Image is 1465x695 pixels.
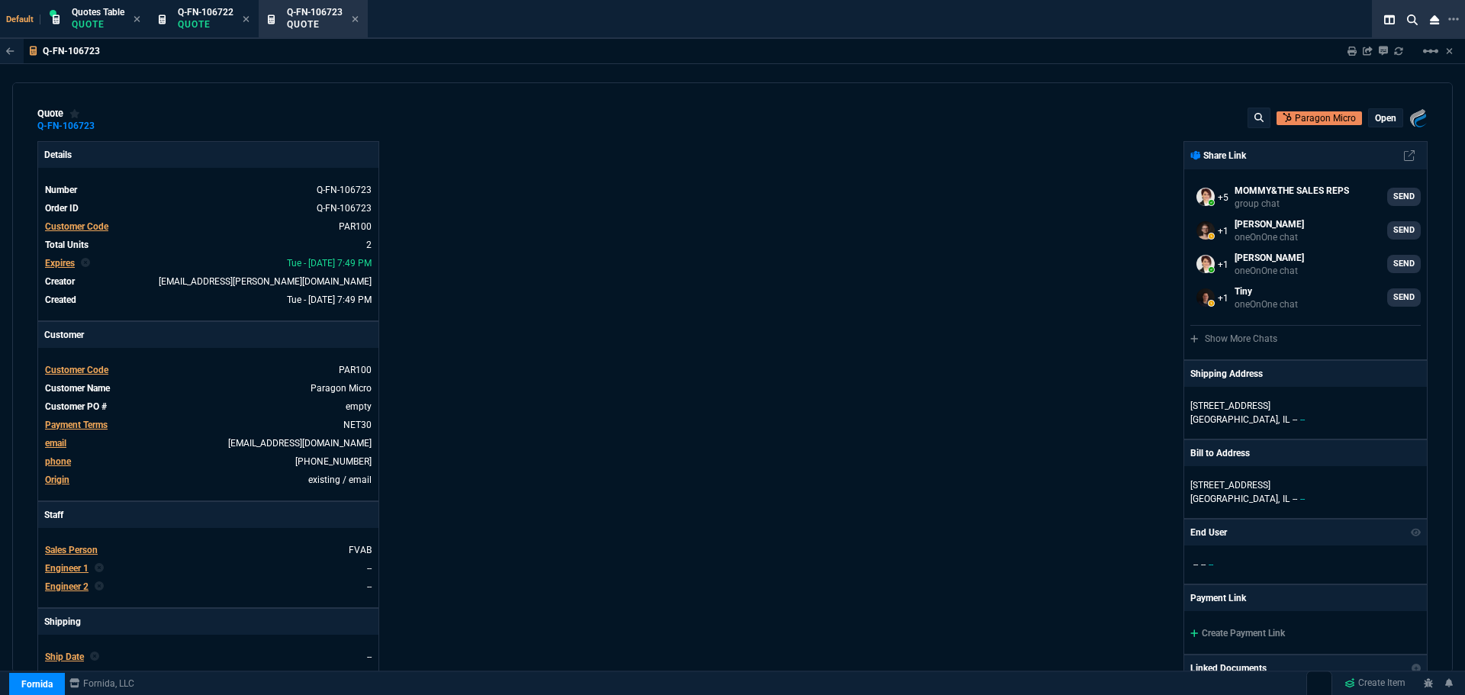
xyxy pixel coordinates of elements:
p: Details [38,142,378,168]
a: seti.shadab@fornida.com,alicia.bostic@fornida.com,sarah.costa@fornida.com,Brian.Over@fornida.com,... [1190,182,1421,212]
p: Paragon Micro [1295,111,1356,125]
span: -- [367,652,372,662]
span: Total Units [45,240,89,250]
span: Creator [45,276,75,287]
span: 2025-09-02T19:49:01.394Z [287,258,372,269]
a: Origin [45,475,69,485]
tr: undefined [44,274,372,289]
p: Quote [72,18,124,31]
nx-icon: Open New Tab [1448,12,1459,27]
span: Expires [45,258,75,269]
tr: undefined [44,362,372,378]
span: Ship Date [45,652,84,662]
a: FVAB [349,545,372,555]
p: open [1375,112,1396,124]
p: Customer [38,322,378,348]
nx-icon: Close Tab [243,14,250,26]
span: seti.shadab@fornida.com [159,276,372,287]
span: Order ID [45,203,79,214]
a: Q-FN-106723 [37,125,95,127]
a: FEDEX [343,670,372,681]
p: Bill to Address [1190,446,1250,460]
p: Share Link [1190,149,1246,162]
tr: undefined [44,417,372,433]
span: -- [1293,414,1297,425]
nx-icon: Split Panels [1378,11,1401,29]
span: Q-FN-106722 [178,7,233,18]
a: PAR100 [339,221,372,232]
span: -- [1209,559,1213,570]
tr: 8663808663 [44,454,372,469]
tr: undefined [44,579,372,594]
span: Customer Code [45,221,108,232]
span: Customer Name [45,383,110,394]
tr: undefined [44,542,372,558]
span: Quotes Table [72,7,124,18]
tr: undefined [44,256,372,271]
a: -- [367,563,372,574]
span: Customer PO # [45,401,107,412]
a: Show More Chats [1190,333,1277,344]
tr: undefined [44,219,372,234]
p: [PERSON_NAME] [1235,251,1304,265]
span: Sales Person [45,545,98,555]
tr: undefined [44,668,372,683]
span: IL [1283,494,1290,504]
span: PAR100 [339,365,372,375]
span: existing / email [308,475,372,485]
tr: ap@paragonmicro.com [44,436,372,451]
tr: See Marketplace Order [44,201,372,216]
p: oneOnOne chat [1235,298,1298,310]
tr: undefined [44,292,372,307]
a: msbcCompanyName [65,677,139,690]
tr: undefined [44,381,372,396]
a: empty [346,401,372,412]
a: [EMAIL_ADDRESS][DOMAIN_NAME] [228,438,372,449]
div: Add to Watchlist [69,108,80,120]
span: Engineer 2 [45,581,89,592]
a: See Marketplace Order [317,203,372,214]
span: -- [1193,559,1198,570]
p: Quote [287,18,343,31]
span: phone [45,456,71,467]
span: Engineer 1 [45,563,89,574]
a: -- [367,581,372,592]
nx-icon: Clear selected rep [95,580,104,594]
span: Customer Code [45,365,108,375]
p: Staff [38,502,378,528]
span: -- [1293,494,1297,504]
p: [STREET_ADDRESS] [1190,399,1421,413]
span: IL [1283,414,1290,425]
span: email [45,438,66,449]
p: Shipping [38,609,378,635]
p: Linked Documents [1190,661,1267,675]
nx-icon: Close Workbench [1424,11,1445,29]
p: Quote [178,18,233,31]
nx-icon: Close Tab [352,14,359,26]
span: Payment Terms [45,420,108,430]
span: Number [45,185,77,195]
tr: undefined [44,237,372,253]
a: ryan.neptune@fornida.com,seti.shadab@fornida.com [1190,282,1421,313]
span: -- [1201,559,1206,570]
a: SEND [1387,188,1421,206]
span: -- [1300,414,1305,425]
tr: undefined [44,472,372,487]
tr: undefined [44,399,372,414]
a: Hide Workbench [1446,45,1453,57]
span: 2025-08-19T19:49:01.394Z [287,294,372,305]
nx-icon: Clear selected rep [81,256,90,270]
p: oneOnOne chat [1235,265,1304,277]
a: seti.shadab@fornida.com,steven.huang@fornida.com [1190,249,1421,279]
a: SEND [1387,255,1421,273]
p: [PERSON_NAME] [1235,217,1304,231]
span: Created [45,294,76,305]
span: [GEOGRAPHIC_DATA], [1190,414,1280,425]
span: [GEOGRAPHIC_DATA], [1190,494,1280,504]
tr: undefined [44,561,372,576]
tr: undefined [44,649,372,664]
nx-icon: Show/Hide End User to Customer [1411,526,1422,539]
a: SEND [1387,288,1421,307]
a: Create Payment Link [1190,628,1285,639]
a: NET30 [343,420,372,430]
